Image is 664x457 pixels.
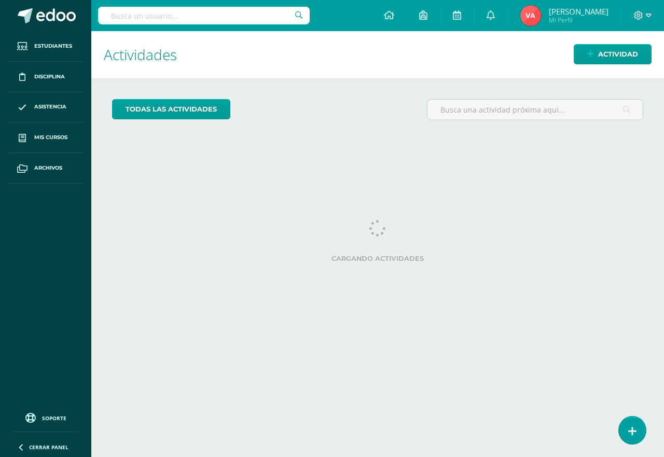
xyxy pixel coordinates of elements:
a: Asistencia [8,92,83,123]
span: Mis cursos [34,133,67,142]
input: Busca un usuario... [98,7,310,24]
span: [PERSON_NAME] [549,6,608,17]
a: Estudiantes [8,31,83,62]
span: Archivos [34,164,62,172]
span: Actividad [598,45,638,64]
span: Cerrar panel [29,444,68,451]
a: Soporte [12,410,79,424]
h1: Actividades [104,31,652,78]
a: todas las Actividades [112,99,230,119]
img: 5ef59e455bde36dc0487bc51b4dad64e.png [520,5,541,26]
span: Estudiantes [34,42,72,50]
label: Cargando actividades [112,255,643,262]
span: Disciplina [34,73,65,81]
span: Soporte [42,414,66,422]
a: Archivos [8,153,83,184]
input: Busca una actividad próxima aquí... [427,100,643,120]
a: Actividad [574,44,652,64]
span: Mi Perfil [549,16,608,24]
a: Mis cursos [8,122,83,153]
span: Asistencia [34,103,66,111]
a: Disciplina [8,62,83,92]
